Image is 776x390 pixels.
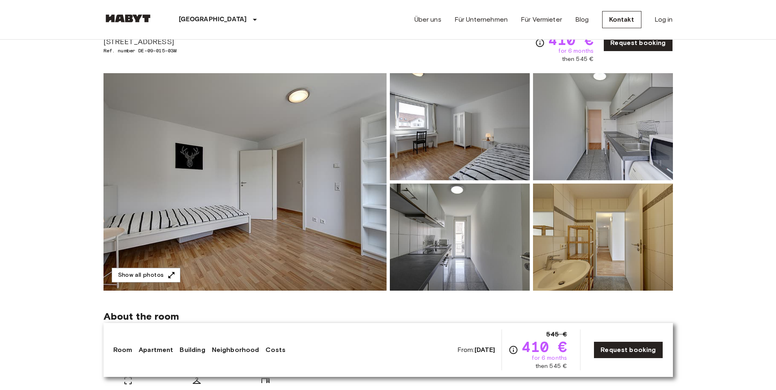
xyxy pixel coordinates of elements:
span: for 6 months [532,354,567,362]
span: for 6 months [558,47,594,55]
a: Für Unternehmen [454,15,508,25]
span: Ref. number DE-09-015-03M [103,47,239,54]
img: Habyt [103,14,153,22]
img: Picture of unit DE-09-015-03M [533,184,673,291]
img: Picture of unit DE-09-015-03M [533,73,673,180]
span: then 545 € [562,55,594,63]
a: Blog [575,15,589,25]
a: Neighborhood [212,345,259,355]
span: About the room [103,310,673,323]
a: Costs [265,345,286,355]
a: Für Vermieter [521,15,562,25]
a: Request booking [603,34,673,52]
a: Room [113,345,133,355]
span: 545 € [546,329,567,339]
span: 410 € [522,339,567,354]
a: Apartment [139,345,173,355]
svg: Check cost overview for full price breakdown. Please note that discounts apply to new joiners onl... [508,345,518,355]
img: Marketing picture of unit DE-09-015-03M [103,73,387,291]
svg: Check cost overview for full price breakdown. Please note that discounts apply to new joiners onl... [535,38,545,48]
a: Log in [655,15,673,25]
b: [DATE] [475,346,495,354]
a: Kontakt [602,11,641,28]
a: Building [180,345,205,355]
p: [GEOGRAPHIC_DATA] [179,15,247,25]
a: Request booking [594,341,663,359]
img: Picture of unit DE-09-015-03M [390,73,530,180]
button: Show all photos [112,268,180,283]
span: then 545 € [535,362,567,370]
a: Über uns [414,15,441,25]
span: From: [457,345,495,354]
span: [STREET_ADDRESS] [103,36,239,47]
img: Picture of unit DE-09-015-03M [390,184,530,291]
span: 410 € [548,32,594,47]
